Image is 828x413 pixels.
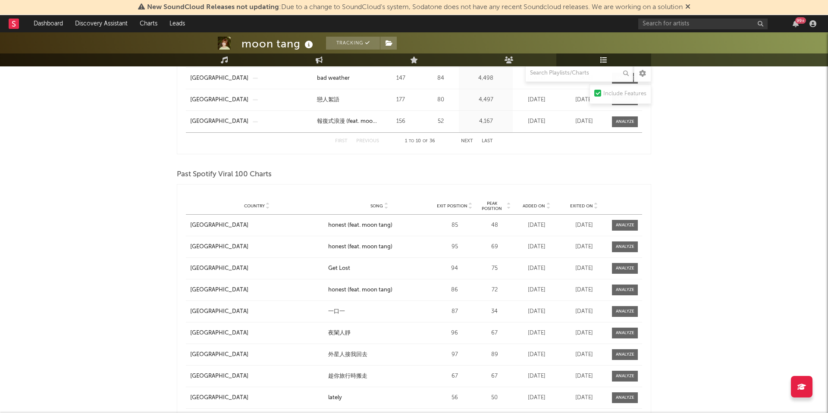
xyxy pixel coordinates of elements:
div: 50 [478,394,511,402]
span: Exited On [570,203,593,209]
div: 外星人接我回去 [328,350,367,359]
div: [GEOGRAPHIC_DATA] [190,286,248,294]
div: 48 [478,221,511,230]
div: 89 [478,350,511,359]
span: Country [244,203,265,209]
a: [GEOGRAPHIC_DATA] [190,329,324,338]
a: [GEOGRAPHIC_DATA] [190,96,248,104]
a: [GEOGRAPHIC_DATA] [190,243,324,251]
div: [GEOGRAPHIC_DATA] [190,394,248,402]
button: Last [482,139,493,144]
div: honest (feat. moon tang) [328,286,392,294]
a: [GEOGRAPHIC_DATA] [190,117,248,126]
a: honest (feat. moon tang) [328,221,431,230]
div: honest (feat. moon tang) [328,243,392,251]
div: 85 [435,221,474,230]
div: [DATE] [562,117,605,126]
span: New SoundCloud Releases not updating [147,4,279,11]
a: 戀人絮語 [317,96,377,104]
a: 一口一 [328,307,431,316]
button: 99+ [793,20,799,27]
span: Dismiss [685,4,690,11]
div: [DATE] [562,221,605,230]
div: [GEOGRAPHIC_DATA] [190,221,248,230]
div: 一口一 [328,307,345,316]
a: [GEOGRAPHIC_DATA] [190,221,324,230]
div: [DATE] [562,350,605,359]
div: [DATE] [562,329,605,338]
div: [GEOGRAPHIC_DATA] [190,350,248,359]
div: [DATE] [515,264,558,273]
div: [DATE] [515,394,558,402]
div: [DATE] [562,243,605,251]
div: [DATE] [562,394,605,402]
div: [DATE] [515,286,558,294]
div: 4,167 [461,117,511,126]
span: : Due to a change to SoundCloud's system, Sodatone does not have any recent Soundcloud releases. ... [147,4,683,11]
button: First [335,139,348,144]
div: [GEOGRAPHIC_DATA] [190,329,248,338]
div: 1 10 36 [396,136,444,147]
a: honest (feat. moon tang) [328,243,431,251]
div: bad weather [317,74,350,83]
a: [GEOGRAPHIC_DATA] [190,264,324,273]
button: Next [461,139,473,144]
div: [DATE] [515,372,558,381]
div: [DATE] [562,307,605,316]
a: [GEOGRAPHIC_DATA] [190,74,248,83]
div: 99 + [795,17,806,24]
div: 69 [478,243,511,251]
div: 156 [381,117,420,126]
div: 94 [435,264,474,273]
a: 趁你旅行時搬走 [328,372,431,381]
div: [GEOGRAPHIC_DATA] [190,264,248,273]
a: [GEOGRAPHIC_DATA] [190,307,324,316]
div: 80 [424,96,457,104]
div: [DATE] [515,243,558,251]
div: 52 [424,117,457,126]
a: Charts [134,15,163,32]
div: [GEOGRAPHIC_DATA] [190,307,248,316]
div: [DATE] [515,96,558,104]
span: Past Spotify Viral 100 Charts [177,169,272,180]
div: [DATE] [562,286,605,294]
div: 67 [478,329,511,338]
div: honest (feat. moon tang) [328,221,392,230]
div: 4,497 [461,96,511,104]
a: Leads [163,15,191,32]
div: [GEOGRAPHIC_DATA] [190,372,248,381]
a: 夜闌人靜 [328,329,431,338]
div: 177 [381,96,420,104]
span: to [409,139,414,143]
span: Peak Position [478,201,505,211]
div: 67 [478,372,511,381]
div: 56 [435,394,474,402]
div: [DATE] [515,350,558,359]
div: 147 [381,74,420,83]
div: 86 [435,286,474,294]
input: Search for artists [638,19,768,29]
a: [GEOGRAPHIC_DATA] [190,350,324,359]
a: 報復式浪漫 (feat. moon tang) [317,117,377,126]
a: Dashboard [28,15,69,32]
div: 87 [435,307,474,316]
div: 34 [478,307,511,316]
span: Song [370,203,383,209]
div: [DATE] [515,329,558,338]
div: Include Features [603,89,646,99]
a: honest (feat. moon tang) [328,286,431,294]
div: Get Lost [328,264,350,273]
a: lately [328,394,431,402]
a: Discovery Assistant [69,15,134,32]
div: moon tang [241,37,315,51]
div: [DATE] [562,372,605,381]
div: [DATE] [515,307,558,316]
div: 夜闌人靜 [328,329,351,338]
div: 67 [435,372,474,381]
div: 84 [424,74,457,83]
a: 外星人接我回去 [328,350,431,359]
button: Tracking [326,37,380,50]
